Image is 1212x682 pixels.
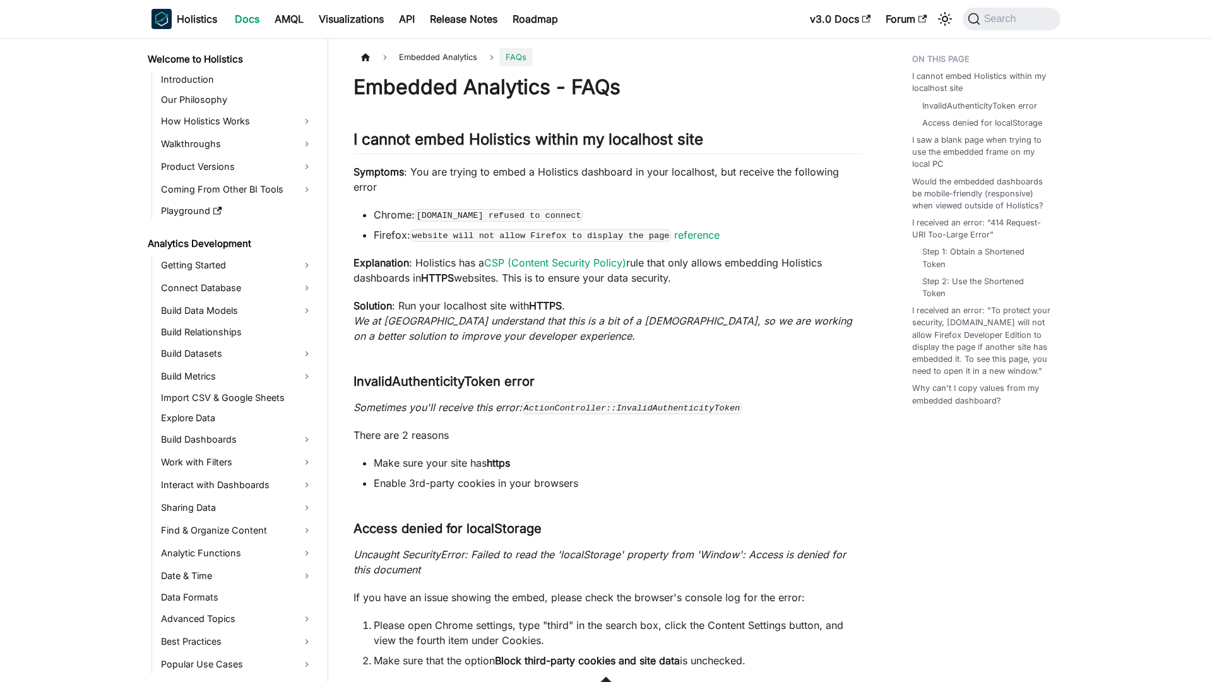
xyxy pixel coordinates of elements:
[151,9,172,29] img: Holistics
[912,304,1053,377] a: I received an error: "To protect your security, [DOMAIN_NAME] will not allow Firefox Developer Ed...
[157,202,317,220] a: Playground
[157,323,317,341] a: Build Relationships
[353,130,862,154] h2: I cannot embed Holistics within my localhost site
[353,298,862,344] p: : Run your localhost site with .
[177,11,217,27] b: Holistics
[802,9,878,29] a: v3.0 Docs
[422,9,505,29] a: Release Notes
[353,255,862,285] p: : Holistics has a rule that only allows embedding Holistics dashboards in websites. This is to en...
[353,314,852,342] em: We at [GEOGRAPHIC_DATA] understand that this is a bit of a [DEMOGRAPHIC_DATA], so we are working ...
[267,9,311,29] a: AMQL
[922,100,1037,112] a: InvalidAuthenticityToken error
[922,275,1048,299] a: Step 2: Use the Shortened Token
[410,229,671,242] code: website will not allow Firefox to display the page
[151,9,217,29] a: HolisticsHolisticsHolistics
[311,9,391,29] a: Visualizations
[157,609,317,629] a: Advanced Topics
[374,455,862,470] li: Make sure your site has
[353,256,409,269] strong: Explanation
[157,589,317,606] a: Data Formats
[674,229,720,241] a: reference
[353,48,377,66] a: Home page
[922,117,1042,129] a: Access denied for localStorage
[353,75,862,100] h1: Embedded Analytics - FAQs
[353,374,862,390] h3: InvalidAuthenticityToken error
[144,51,317,68] a: Welcome to Holistics
[980,13,1024,25] span: Search
[157,429,317,450] a: Build Dashboards
[144,235,317,253] a: Analytics Development
[157,344,317,364] a: Build Datasets
[157,475,317,495] a: Interact with Dashboards
[353,401,742,414] em: Sometimes you'll receive this error:
[157,301,317,321] a: Build Data Models
[157,134,317,154] a: Walkthroughs
[391,9,422,29] a: API
[421,272,454,284] strong: HTTPS
[157,255,317,275] a: Getting Started
[157,366,317,386] a: Build Metrics
[139,38,328,682] nav: Docs sidebar
[505,9,566,29] a: Roadmap
[499,48,533,66] span: FAQs
[353,164,862,194] p: : You are trying to embed a Holistics dashboard in your localhost, but receive the following error
[487,457,510,469] strong: https
[157,71,317,88] a: Introduction
[922,246,1048,270] a: Step 1: Obtain a Shortened Token
[353,165,404,178] strong: Symptoms
[157,543,317,563] a: Analytic Functions
[912,134,1053,170] a: I saw a blank page when trying to use the embedded frame on my local PC
[157,157,317,177] a: Product Versions
[353,48,862,66] nav: Breadcrumbs
[878,9,934,29] a: Forum
[157,409,317,427] a: Explore Data
[353,548,846,576] em: Uncaught SecurityError: Failed to read the 'localStorage' property from 'Window': Access is denie...
[157,654,317,674] a: Popular Use Cases
[374,653,862,668] li: Make sure that the option is unchecked.
[353,428,862,443] p: There are 2 reasons
[415,209,583,222] code: [DOMAIN_NAME] refused to connect
[353,521,862,537] h3: Access denied for localStorage
[353,299,392,312] strong: Solution
[935,9,955,29] button: Switch between dark and light mode (currently system mode)
[374,476,862,491] li: Enable 3rd-party cookies in your browsers
[157,498,317,518] a: Sharing Data
[374,207,862,222] li: Chrome:
[912,70,1053,94] a: I cannot embed Holistics within my localhost site
[157,278,317,298] a: Connect Database
[484,256,626,269] a: CSP (Content Security Policy)
[157,389,317,407] a: Import CSV & Google Sheets
[912,176,1053,212] a: Would the embedded dashboards be mobile-friendly (responsive) when viewed outside of Holistics?
[374,618,862,648] li: Please open Chrome settings, type "third" in the search box, click the Content Settings button, a...
[157,520,317,541] a: Find & Organize Content
[157,566,317,586] a: Date & Time
[157,452,317,472] a: Work with Filters
[393,48,484,66] span: Embedded Analytics
[912,217,1053,241] a: I received an error: “414 Request-URI Too-Large Error”
[529,299,562,312] strong: HTTPS
[522,402,742,414] code: ActionController::InvalidAuthenticityToken
[912,382,1053,406] a: Why can't I copy values from my embedded dashboard?
[963,8,1060,30] button: Search (Command+K)
[374,227,862,242] li: Firefox:
[353,590,862,605] p: If you have an issue showing the embed, please check the browser's console log for the error:
[227,9,267,29] a: Docs
[157,631,317,652] a: Best Practices
[157,111,317,131] a: How Holistics Works
[157,91,317,109] a: Our Philosophy
[157,179,317,200] a: Coming From Other BI Tools
[495,654,680,667] strong: Block third-party cookies and site data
